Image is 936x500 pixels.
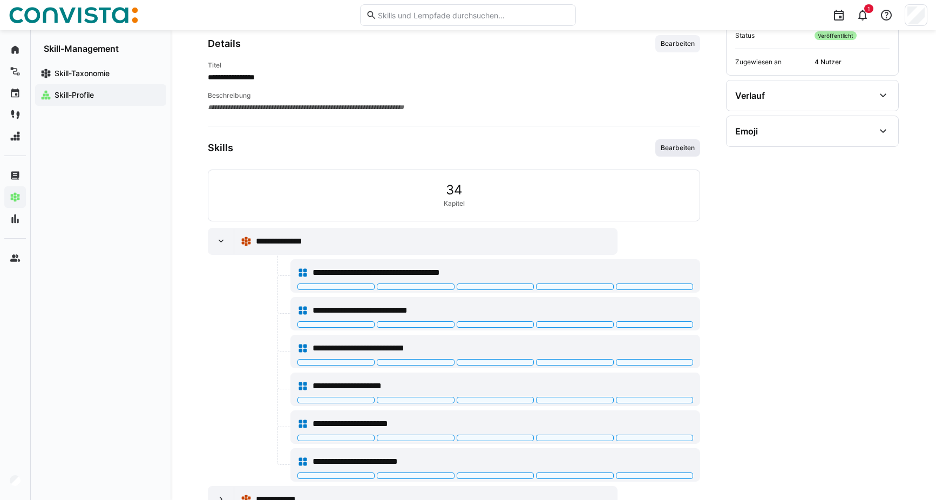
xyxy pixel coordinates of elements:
div: Emoji [735,126,758,137]
button: Bearbeiten [655,139,700,157]
span: Bearbeiten [660,39,696,48]
h4: Beschreibung [208,91,700,100]
span: Bearbeiten [660,144,696,152]
span: Kapitel [444,199,465,208]
span: Zugewiesen an [735,58,810,66]
h3: Details [208,38,241,50]
button: Bearbeiten [655,35,700,52]
h3: Skills [208,142,233,154]
span: 34 [446,183,462,197]
span: 1 [867,5,870,12]
div: Verlauf [735,90,765,101]
input: Skills und Lernpfade durchsuchen… [377,10,570,20]
h4: Titel [208,61,700,70]
span: Veröffentlicht [815,31,857,40]
span: 4 Nutzer [815,58,890,66]
span: Status [735,31,810,40]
